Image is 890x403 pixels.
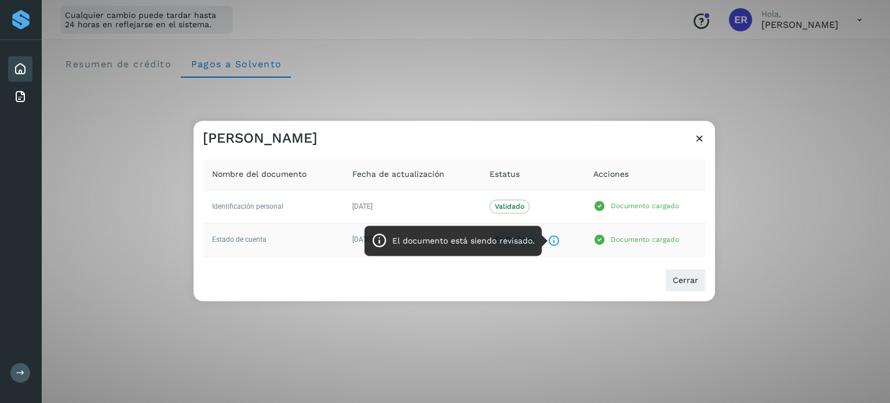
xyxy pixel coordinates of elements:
[490,168,520,180] span: Estatus
[673,276,698,284] span: Cerrar
[392,236,535,246] p: El documento está siendo revisado.
[212,202,283,210] span: Identificación personal
[8,84,32,110] div: Facturas
[611,235,679,244] p: Documento cargado
[593,168,629,180] span: Acciones
[665,268,706,292] button: Cerrar
[352,236,373,244] span: [DATE]
[203,130,318,147] h3: [PERSON_NAME]
[352,168,444,180] span: Fecha de actualización
[352,202,373,210] span: [DATE]
[212,168,307,180] span: Nombre del documento
[495,202,524,210] p: Validado
[611,202,679,210] p: Documento cargado
[8,56,32,82] div: Inicio
[212,236,267,244] span: Estado de cuenta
